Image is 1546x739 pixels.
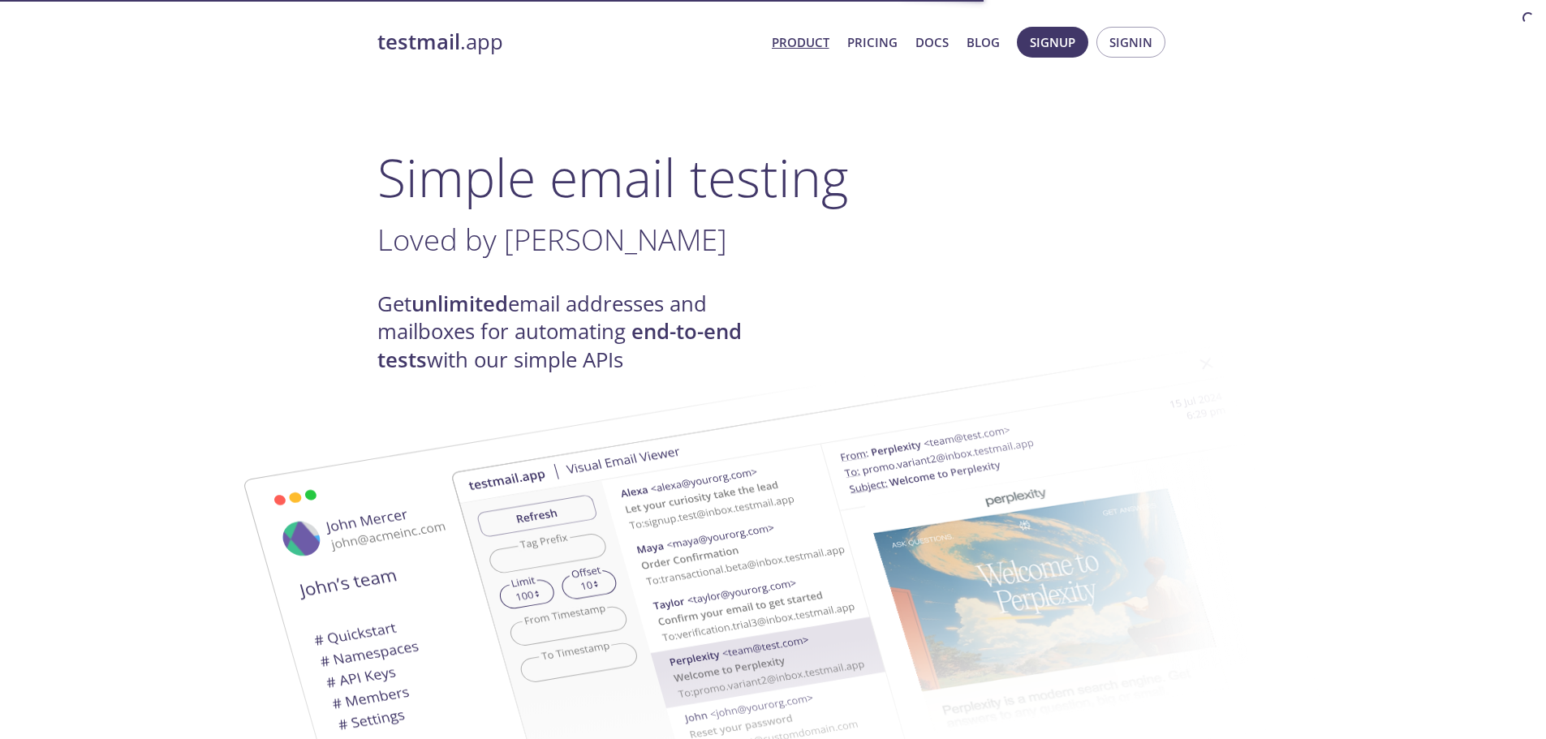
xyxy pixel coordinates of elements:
[847,32,898,53] a: Pricing
[377,290,773,374] h4: Get email addresses and mailboxes for automating with our simple APIs
[377,28,759,56] a: testmail.app
[1096,27,1165,58] button: Signin
[772,32,829,53] a: Product
[377,317,742,373] strong: end-to-end tests
[411,290,508,318] strong: unlimited
[377,28,460,56] strong: testmail
[967,32,1000,53] a: Blog
[377,146,1169,208] h1: Simple email testing
[1030,32,1075,53] span: Signup
[1017,27,1088,58] button: Signup
[377,219,727,260] span: Loved by [PERSON_NAME]
[915,32,949,53] a: Docs
[1109,32,1152,53] span: Signin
